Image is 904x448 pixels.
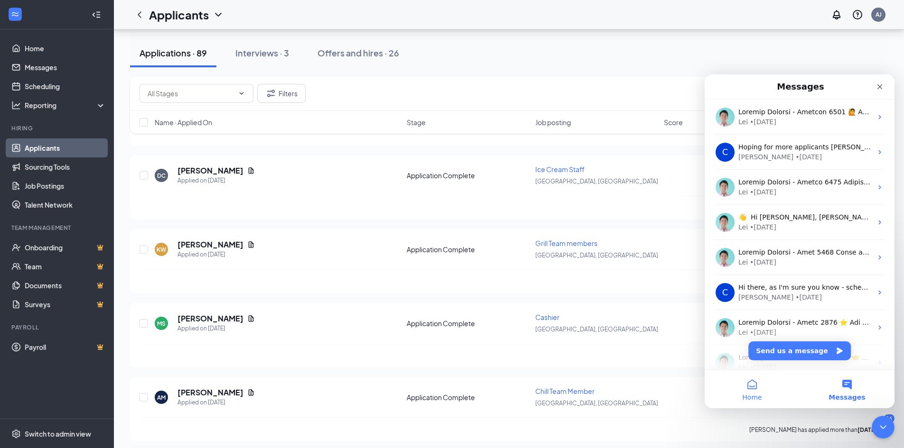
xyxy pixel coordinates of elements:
button: Messages [95,296,190,334]
svg: QuestionInfo [852,9,863,20]
span: [GEOGRAPHIC_DATA], [GEOGRAPHIC_DATA] [535,252,658,259]
div: AJ [876,10,882,18]
h5: [PERSON_NAME] [177,165,243,176]
a: OnboardingCrown [25,238,106,257]
a: Messages [25,58,106,77]
div: Application Complete [407,393,530,402]
div: • [DATE] [91,218,117,228]
h5: [PERSON_NAME] [177,239,243,250]
b: [DATE] [857,426,877,433]
div: Offers and hires · 26 [317,47,399,59]
img: Profile image for Lei [11,244,30,263]
a: PayrollCrown [25,338,106,357]
h1: Applicants [149,7,209,23]
div: Applied on [DATE] [177,324,255,333]
a: DocumentsCrown [25,276,106,295]
img: Profile image for Lei [11,138,30,157]
img: Profile image for Lei [11,103,30,122]
div: Applied on [DATE] [177,176,255,185]
div: Team Management [11,224,104,232]
span: Chill Team Member [535,387,595,395]
h5: [PERSON_NAME] [177,313,243,324]
a: Home [25,39,106,58]
div: Lei [34,253,43,263]
div: AM [157,393,166,402]
div: Application Complete [407,245,530,254]
span: Home [37,320,57,326]
span: Stage [407,118,426,127]
div: Application Complete [407,319,530,328]
svg: WorkstreamLogo [10,9,20,19]
button: Filter Filters [257,84,306,103]
div: Switch to admin view [25,429,91,439]
div: Applied on [DATE] [177,398,255,407]
a: Job Postings [25,176,106,195]
iframe: Intercom live chat [872,416,895,439]
div: Applications · 89 [140,47,207,59]
span: Job posting [535,118,571,127]
div: 16 [884,414,895,422]
svg: Collapse [92,10,101,19]
iframe: Intercom live chat [705,74,895,408]
a: Sourcing Tools [25,157,106,176]
div: • [DATE] [45,148,72,158]
div: [PERSON_NAME] [34,218,89,228]
div: Interviews · 3 [235,47,289,59]
span: Ice Cream Staff [535,165,585,174]
div: Lei [34,148,43,158]
img: Profile image for Lei [11,174,30,192]
div: Payroll [11,323,104,331]
input: All Stages [148,88,234,99]
div: • [DATE] [45,183,72,193]
div: • [DATE] [45,253,72,263]
span: [GEOGRAPHIC_DATA], [GEOGRAPHIC_DATA] [535,178,658,185]
div: Lei [34,288,43,298]
svg: Analysis [11,101,21,110]
span: [GEOGRAPHIC_DATA], [GEOGRAPHIC_DATA] [535,326,658,333]
svg: ChevronDown [213,9,224,20]
div: Lei [34,183,43,193]
div: • [DATE] [45,288,72,298]
svg: Document [247,167,255,174]
div: MS [157,320,166,328]
h5: [PERSON_NAME] [177,387,243,398]
span: Score [664,118,683,127]
svg: Document [247,389,255,396]
svg: Document [247,315,255,322]
span: Name · Applied On [155,118,212,127]
div: Profile image for Clifton [11,209,30,228]
svg: ChevronLeft [134,9,145,20]
a: Scheduling [25,77,106,96]
div: • [DATE] [45,113,72,123]
div: Lei [34,113,43,123]
div: Reporting [25,101,106,110]
a: SurveysCrown [25,295,106,314]
span: [GEOGRAPHIC_DATA], [GEOGRAPHIC_DATA] [535,400,658,407]
div: Application Complete [407,171,530,180]
svg: Document [247,241,255,248]
svg: Settings [11,429,21,439]
p: [PERSON_NAME] has applied more than . [749,426,878,434]
svg: Notifications [831,9,842,20]
div: Hiring [11,124,104,132]
svg: ChevronDown [238,90,245,97]
a: TeamCrown [25,257,106,276]
img: Profile image for Lei [11,279,30,298]
div: DC [157,172,166,180]
div: [PERSON_NAME] [34,78,89,88]
span: Messages [124,320,160,326]
span: Cashier [535,313,559,321]
div: KW [157,246,166,254]
div: • [DATE] [91,78,117,88]
span: 👋 Hi [PERSON_NAME], [PERSON_NAME] from the product team here! We are working on product integrati... [34,139,869,146]
a: Talent Network [25,195,106,214]
div: Applied on [DATE] [177,250,255,259]
svg: Filter [265,88,277,99]
button: Send us a message [44,267,146,286]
